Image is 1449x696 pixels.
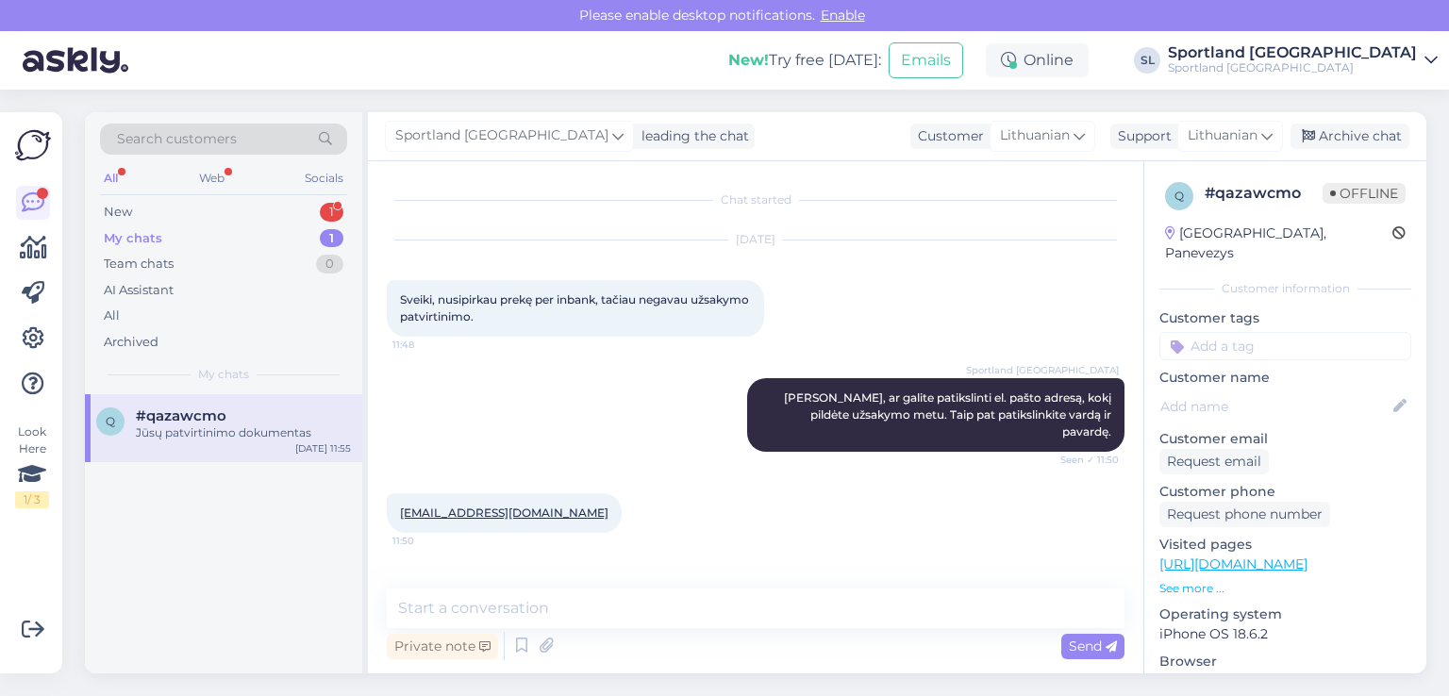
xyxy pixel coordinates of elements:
span: Sveiki, nusipirkau prekę per inbank, tačiau negavau užsakymo patvirtinimo. [400,292,752,323]
div: 1 / 3 [15,491,49,508]
span: Sportland [GEOGRAPHIC_DATA] [966,363,1119,377]
span: 11:48 [392,338,463,352]
b: New! [728,51,769,69]
div: Sportland [GEOGRAPHIC_DATA] [1168,45,1417,60]
div: Look Here [15,423,49,508]
input: Add a tag [1159,332,1411,360]
a: [URL][DOMAIN_NAME] [1159,555,1307,572]
div: Archive chat [1291,124,1409,149]
span: Sportland [GEOGRAPHIC_DATA] [395,125,608,146]
span: q [106,414,115,428]
div: SL [1134,47,1160,74]
span: Offline [1323,183,1406,204]
div: 1 [320,203,343,222]
div: # qazawcmo [1205,182,1323,205]
div: [GEOGRAPHIC_DATA], Panevezys [1165,224,1392,263]
p: See more ... [1159,580,1411,597]
a: [EMAIL_ADDRESS][DOMAIN_NAME] [400,505,608,520]
div: Try free [DATE]: [728,49,881,72]
span: Send [1069,638,1117,655]
div: All [100,166,122,191]
input: Add name [1160,396,1390,417]
div: Archived [104,333,158,352]
div: 1 [320,229,343,248]
p: Customer phone [1159,482,1411,502]
div: leading the chat [634,126,749,146]
div: [DATE] [387,231,1124,248]
div: AI Assistant [104,281,174,300]
div: All [104,307,120,325]
div: Web [195,166,228,191]
span: Seen ✓ 11:50 [1048,453,1119,467]
p: Customer tags [1159,308,1411,328]
a: Sportland [GEOGRAPHIC_DATA]Sportland [GEOGRAPHIC_DATA] [1168,45,1438,75]
span: #qazawcmo [136,407,226,424]
div: Online [986,43,1089,77]
div: Customer [910,126,984,146]
div: Customer information [1159,280,1411,297]
div: Request email [1159,449,1269,474]
p: Customer name [1159,368,1411,388]
span: My chats [198,366,249,383]
span: Search customers [117,129,237,149]
div: 0 [316,255,343,273]
div: Team chats [104,255,174,273]
p: Customer email [1159,429,1411,449]
p: Browser [1159,652,1411,671]
div: Sportland [GEOGRAPHIC_DATA] [1168,60,1417,75]
div: Chat started [387,191,1124,208]
div: Private note [387,634,498,659]
button: Emails [889,42,963,78]
span: Lithuanian [1000,125,1070,146]
div: Jūsų patvirtinimo dokumentas [136,424,351,441]
p: Operating system [1159,605,1411,624]
span: q [1174,189,1184,203]
div: Request phone number [1159,502,1330,527]
img: Askly Logo [15,127,51,163]
p: Safari 18.6 [1159,671,1411,691]
span: Lithuanian [1188,125,1257,146]
span: Enable [815,7,871,24]
div: New [104,203,132,222]
p: iPhone OS 18.6.2 [1159,624,1411,644]
div: My chats [104,229,162,248]
p: Visited pages [1159,535,1411,555]
span: 11:50 [392,534,463,548]
div: Support [1110,126,1172,146]
div: Socials [301,166,347,191]
span: [PERSON_NAME], ar galite patikslinti el. pašto adresą, kokį pildėte užsakymo metu. Taip pat patik... [784,390,1114,439]
div: [DATE] 11:55 [295,441,351,456]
